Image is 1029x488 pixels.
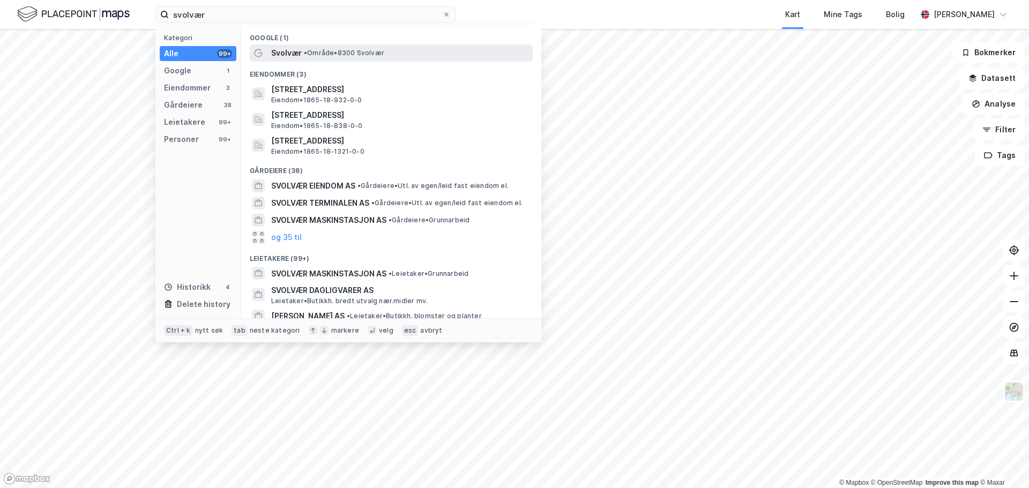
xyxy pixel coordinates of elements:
[223,283,232,291] div: 4
[164,133,199,146] div: Personer
[195,326,223,335] div: nytt søk
[177,298,230,311] div: Delete history
[241,25,541,44] div: Google (1)
[975,437,1029,488] iframe: Chat Widget
[164,64,191,77] div: Google
[371,199,523,207] span: Gårdeiere • Utl. av egen/leid fast eiendom el.
[271,310,345,322] span: [PERSON_NAME] AS
[371,199,375,207] span: •
[271,297,428,305] span: Leietaker • Butikkh. bredt utvalg nær.midler mv.
[241,158,541,177] div: Gårdeiere (38)
[271,47,302,59] span: Svolvær
[975,437,1029,488] div: Kontrollprogram for chat
[389,216,469,224] span: Gårdeiere • Grunnarbeid
[232,325,248,336] div: tab
[271,83,528,96] span: [STREET_ADDRESS]
[271,214,386,227] span: SVOLVÆR MASKINSTASJON AS
[250,326,300,335] div: neste kategori
[17,5,130,24] img: logo.f888ab2527a4732fd821a326f86c7f29.svg
[271,267,386,280] span: SVOLVÆR MASKINSTASJON AS
[952,42,1025,63] button: Bokmerker
[164,99,203,111] div: Gårdeiere
[223,66,232,75] div: 1
[164,34,236,42] div: Kategori
[402,325,419,336] div: esc
[389,269,392,277] span: •
[304,49,307,57] span: •
[241,246,541,265] div: Leietakere (99+)
[271,122,363,130] span: Eiendom • 1865-18-838-0-0
[169,6,442,22] input: Søk på adresse, matrikkel, gårdeiere, leietakere eller personer
[379,326,393,335] div: velg
[271,284,528,297] span: SVOLVÆR DAGLIGVARER AS
[223,84,232,92] div: 3
[164,325,193,336] div: Ctrl + k
[389,216,392,224] span: •
[164,47,178,60] div: Alle
[347,312,482,320] span: Leietaker • Butikkh. blomster og planter
[217,135,232,144] div: 99+
[975,145,1025,166] button: Tags
[3,472,50,485] a: Mapbox homepage
[271,197,369,209] span: SVOLVÆR TERMINALEN AS
[164,281,211,294] div: Historikk
[217,49,232,58] div: 99+
[973,119,1025,140] button: Filter
[1004,381,1024,402] img: Z
[839,479,869,486] a: Mapbox
[271,231,302,244] button: og 35 til
[871,479,923,486] a: OpenStreetMap
[331,326,359,335] div: markere
[304,49,384,57] span: Område • 8300 Svolvær
[785,8,800,21] div: Kart
[934,8,995,21] div: [PERSON_NAME]
[271,179,355,192] span: SVOLVÆR EIENDOM AS
[241,62,541,81] div: Eiendommer (3)
[959,67,1025,89] button: Datasett
[271,109,528,122] span: [STREET_ADDRESS]
[223,101,232,109] div: 38
[217,118,232,126] div: 99+
[357,182,509,190] span: Gårdeiere • Utl. av egen/leid fast eiendom el.
[389,269,468,278] span: Leietaker • Grunnarbeid
[357,182,361,190] span: •
[164,81,211,94] div: Eiendommer
[886,8,905,21] div: Bolig
[271,96,362,104] span: Eiendom • 1865-18-932-0-0
[824,8,862,21] div: Mine Tags
[271,134,528,147] span: [STREET_ADDRESS]
[164,116,205,129] div: Leietakere
[420,326,442,335] div: avbryt
[926,479,979,486] a: Improve this map
[271,147,364,156] span: Eiendom • 1865-18-1321-0-0
[963,93,1025,115] button: Analyse
[347,312,350,320] span: •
